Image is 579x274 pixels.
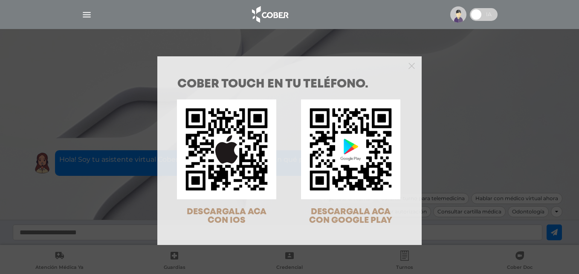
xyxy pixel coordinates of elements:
[408,61,415,69] button: Close
[301,99,400,199] img: qr-code
[187,208,266,224] span: DESCARGALA ACA CON IOS
[309,208,392,224] span: DESCARGALA ACA CON GOOGLE PLAY
[177,99,276,199] img: qr-code
[177,79,402,90] h1: COBER TOUCH en tu teléfono.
